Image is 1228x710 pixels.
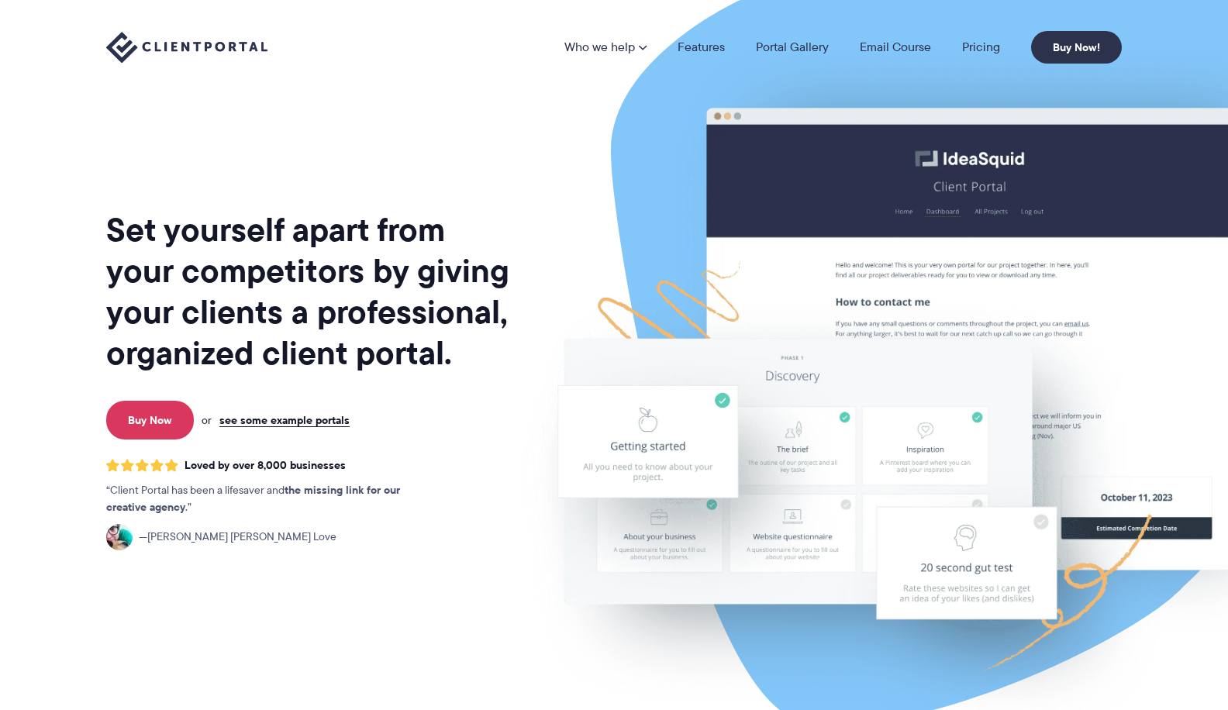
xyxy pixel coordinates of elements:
span: [PERSON_NAME] [PERSON_NAME] Love [139,529,336,546]
a: Buy Now [106,401,194,439]
span: or [202,413,212,427]
a: Who we help [564,41,647,53]
a: Buy Now! [1031,31,1122,64]
a: Features [678,41,725,53]
h1: Set yourself apart from your competitors by giving your clients a professional, organized client ... [106,209,512,374]
a: see some example portals [219,413,350,427]
a: Pricing [962,41,1000,53]
a: Email Course [860,41,931,53]
p: Client Portal has been a lifesaver and . [106,482,432,516]
span: Loved by over 8,000 businesses [185,459,346,472]
strong: the missing link for our creative agency [106,481,400,515]
a: Portal Gallery [756,41,829,53]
